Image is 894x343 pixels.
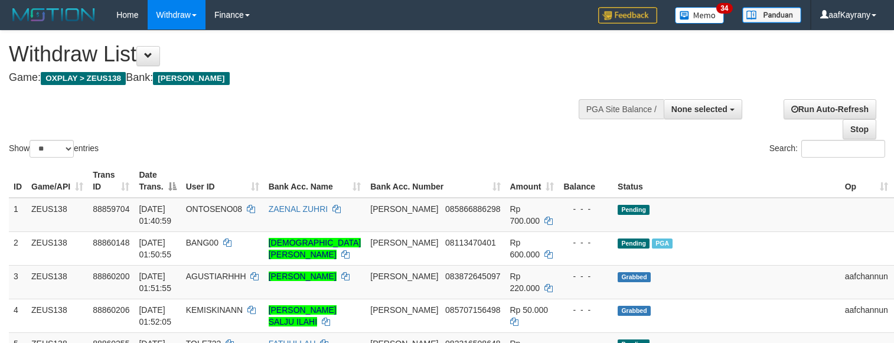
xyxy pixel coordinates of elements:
label: Search: [769,140,885,158]
th: Date Trans.: activate to sort column descending [134,164,181,198]
span: OXPLAY > ZEUS138 [41,72,126,85]
a: ZAENAL ZUHRI [269,204,328,214]
img: Button%20Memo.svg [675,7,725,24]
div: - - - [563,237,608,249]
img: panduan.png [742,7,801,23]
div: - - - [563,270,608,282]
span: [DATE] 01:40:59 [139,204,171,226]
td: ZEUS138 [27,198,88,232]
input: Search: [801,140,885,158]
th: Game/API: activate to sort column ascending [27,164,88,198]
span: 88860206 [93,305,129,315]
div: PGA Site Balance / [579,99,664,119]
a: [PERSON_NAME] SALJU ILAHI [269,305,337,326]
span: Copy 083872645097 to clipboard [445,272,500,281]
span: [PERSON_NAME] [370,272,438,281]
span: AGUSTIARHHH [186,272,246,281]
a: [DEMOGRAPHIC_DATA][PERSON_NAME] [269,238,361,259]
a: Run Auto-Refresh [784,99,876,119]
img: Feedback.jpg [598,7,657,24]
td: 2 [9,231,27,265]
span: 88860200 [93,272,129,281]
span: [PERSON_NAME] [370,204,438,214]
div: - - - [563,304,608,316]
div: - - - [563,203,608,215]
td: ZEUS138 [27,265,88,299]
td: 1 [9,198,27,232]
span: Pending [618,205,650,215]
span: 88859704 [93,204,129,214]
th: ID [9,164,27,198]
button: None selected [664,99,742,119]
span: [DATE] 01:52:05 [139,305,171,326]
span: Copy 085866886298 to clipboard [445,204,500,214]
span: Grabbed [618,272,651,282]
a: Stop [843,119,876,139]
th: Trans ID: activate to sort column ascending [88,164,134,198]
th: Balance [559,164,613,198]
span: Rp 600.000 [510,238,540,259]
span: ONTOSENO08 [186,204,242,214]
span: [PERSON_NAME] [153,72,229,85]
td: aafchannun [840,299,893,332]
td: aafchannun [840,265,893,299]
td: ZEUS138 [27,299,88,332]
span: 34 [716,3,732,14]
th: Status [613,164,840,198]
span: Grabbed [618,306,651,316]
span: Copy 08113470401 to clipboard [445,238,496,247]
span: Marked by aafkaynarin [652,239,673,249]
span: None selected [671,104,727,114]
span: Pending [618,239,650,249]
select: Showentries [30,140,74,158]
th: Bank Acc. Number: activate to sort column ascending [366,164,505,198]
a: [PERSON_NAME] [269,272,337,281]
span: [DATE] 01:50:55 [139,238,171,259]
span: Rp 700.000 [510,204,540,226]
span: KEMISKINANN [186,305,243,315]
span: BANG00 [186,238,218,247]
span: 88860148 [93,238,129,247]
span: Rp 50.000 [510,305,549,315]
td: 4 [9,299,27,332]
th: Bank Acc. Name: activate to sort column ascending [264,164,366,198]
th: User ID: activate to sort column ascending [181,164,264,198]
th: Op: activate to sort column ascending [840,164,893,198]
td: 3 [9,265,27,299]
span: [PERSON_NAME] [370,305,438,315]
th: Amount: activate to sort column ascending [505,164,559,198]
h4: Game: Bank: [9,72,584,84]
img: MOTION_logo.png [9,6,99,24]
span: Rp 220.000 [510,272,540,293]
h1: Withdraw List [9,43,584,66]
span: Copy 085707156498 to clipboard [445,305,500,315]
td: ZEUS138 [27,231,88,265]
span: [DATE] 01:51:55 [139,272,171,293]
span: [PERSON_NAME] [370,238,438,247]
label: Show entries [9,140,99,158]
